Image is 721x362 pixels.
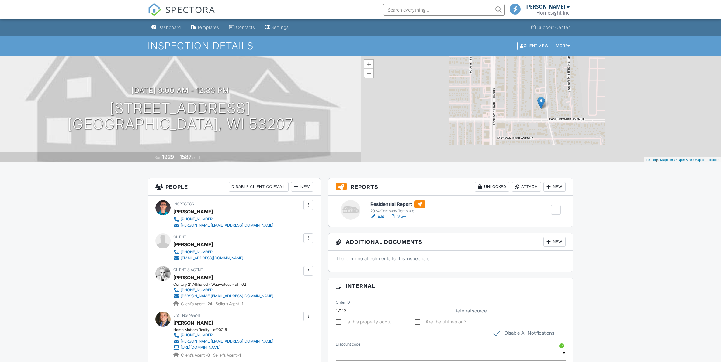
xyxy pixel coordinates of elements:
[328,233,573,251] h3: Additional Documents
[180,154,192,160] div: 1587
[173,313,201,318] span: Listing Agent
[173,287,273,293] a: [PHONE_NUMBER]
[173,235,186,239] span: Client
[364,69,373,78] a: Zoom out
[207,353,210,357] strong: 0
[173,222,273,228] a: [PERSON_NAME][EMAIL_ADDRESS][DOMAIN_NAME]
[154,155,161,160] span: Built
[454,307,487,314] label: Referral source
[173,338,273,344] a: [PERSON_NAME][EMAIL_ADDRESS][DOMAIN_NAME]
[328,278,573,294] h3: Internal
[165,3,215,16] span: SPECTORA
[181,302,213,306] span: Client's Agent -
[328,178,573,196] h3: Reports
[512,182,541,192] div: Attach
[646,158,656,162] a: Leaflet
[336,319,394,326] label: Is this property occupied?
[148,40,574,51] h1: Inspection Details
[181,250,214,254] div: [PHONE_NUMBER]
[148,3,161,16] img: The Best Home Inspection Software - Spectora
[475,182,509,192] div: Unlocked
[148,178,321,196] h3: People
[207,302,212,306] strong: 24
[197,25,219,30] div: Templates
[336,342,360,347] label: Discount code
[370,200,425,214] a: Residential Report 2024 Company Template
[229,182,289,192] div: Disable Client CC Email
[173,216,273,222] a: [PHONE_NUMBER]
[173,282,278,287] div: Century 21 Affiliated - Wauwatosa - affil02
[173,255,243,261] a: [EMAIL_ADDRESS][DOMAIN_NAME]
[213,353,241,357] span: Seller's Agent -
[173,207,213,216] div: [PERSON_NAME]
[525,4,565,10] div: [PERSON_NAME]
[162,154,174,160] div: 1929
[181,217,214,222] div: [PHONE_NUMBER]
[262,22,291,33] a: Settings
[657,158,673,162] a: © MapTiler
[536,10,570,16] div: Homesight Inc
[239,353,241,357] strong: 1
[370,213,384,220] a: Edit
[236,25,255,30] div: Contacts
[271,25,289,30] div: Settings
[529,22,572,33] a: Support Center
[370,200,425,208] h6: Residential Report
[181,339,273,344] div: [PERSON_NAME][EMAIL_ADDRESS][DOMAIN_NAME]
[517,43,553,48] a: Client View
[148,8,215,21] a: SPECTORA
[291,182,313,192] div: New
[131,86,229,94] h3: [DATE] 9:00 am - 12:30 pm
[336,300,350,305] label: Order ID
[173,202,194,206] span: Inspector
[517,42,551,50] div: Client View
[390,213,406,220] a: View
[227,22,258,33] a: Contacts
[242,302,243,306] strong: 1
[553,42,573,50] div: More
[181,345,220,350] div: [URL][DOMAIN_NAME]
[173,332,273,338] a: [PHONE_NUMBER]
[537,25,570,30] div: Support Center
[181,353,211,357] span: Client's Agent -
[149,22,183,33] a: Dashboard
[674,158,719,162] a: © OpenStreetMap contributors
[173,293,273,299] a: [PERSON_NAME][EMAIL_ADDRESS][DOMAIN_NAME]
[181,256,243,261] div: [EMAIL_ADDRESS][DOMAIN_NAME]
[173,318,213,327] div: [PERSON_NAME]
[173,240,213,249] div: [PERSON_NAME]
[494,330,554,338] label: Disable All Notifications
[173,327,278,332] div: Home Matters Realty - of20215
[158,25,181,30] div: Dashboard
[181,294,273,299] div: [PERSON_NAME][EMAIL_ADDRESS][DOMAIN_NAME]
[415,319,466,326] label: Are the utilities on?
[173,344,273,350] a: [URL][DOMAIN_NAME]
[173,268,203,272] span: Client's Agent
[543,182,566,192] div: New
[364,60,373,69] a: Zoom in
[644,157,721,162] div: |
[181,288,214,292] div: [PHONE_NUMBER]
[192,155,201,160] span: sq. ft.
[383,4,505,16] input: Search everything...
[181,223,273,228] div: [PERSON_NAME][EMAIL_ADDRESS][DOMAIN_NAME]
[68,100,293,132] h1: [STREET_ADDRESS] [GEOGRAPHIC_DATA], WI 53207
[188,22,222,33] a: Templates
[336,255,566,262] p: There are no attachments to this inspection.
[216,302,243,306] span: Seller's Agent -
[181,333,214,338] div: [PHONE_NUMBER]
[370,209,425,213] div: 2024 Company Template
[173,273,213,282] div: [PERSON_NAME]
[543,237,566,247] div: New
[173,249,243,255] a: [PHONE_NUMBER]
